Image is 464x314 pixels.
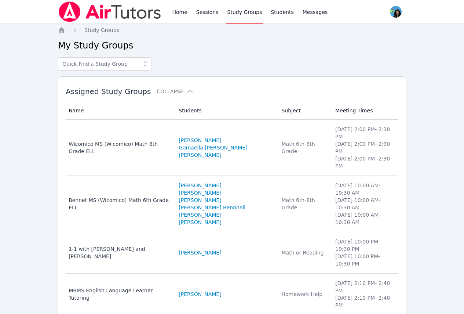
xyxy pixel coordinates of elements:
a: [PERSON_NAME] [179,219,221,226]
tr: Bennet MS (Wicomico) Math 6th Grade ELL[PERSON_NAME][PERSON_NAME][PERSON_NAME][PERSON_NAME] Bennh... [66,176,398,232]
a: Gamaella [PERSON_NAME] [179,144,247,151]
li: [DATE] 2:00 PM - 2:30 PM [335,140,394,155]
div: MBMS English Language Learner Tutoring [69,287,170,302]
li: [DATE] 2:00 PM - 2:30 PM [335,155,394,170]
a: [PERSON_NAME] [179,196,221,204]
div: Math 6th-8th Grade [281,196,326,211]
tr: Wicomico MS (Wicomico) Math 8th Grade ELL[PERSON_NAME]Gamaella [PERSON_NAME][PERSON_NAME]Math 6th... [66,120,398,176]
li: [DATE] 10:00 PM - 10:30 PM [335,238,394,253]
li: [DATE] 10:00 AM - 10:30 AM [335,182,394,196]
input: Quick Find a Study Group [58,57,152,71]
th: Meeting Times [331,102,398,120]
li: [DATE] 10:00 AM - 10:30 AM [335,196,394,211]
img: Air Tutors [58,1,162,22]
li: [DATE] 2:10 PM - 2:40 PM [335,279,394,294]
th: Name [66,102,174,120]
a: [PERSON_NAME] [179,249,221,256]
span: Study Groups [84,27,119,33]
tr: 1-1 with [PERSON_NAME] and [PERSON_NAME][PERSON_NAME]Math or Reading[DATE] 10:00 PM- 10:30 PM[DAT... [66,232,398,274]
div: Math 6th-8th Grade [281,140,326,155]
a: [PERSON_NAME] [179,151,221,159]
button: Collapse [157,88,193,95]
th: Students [174,102,277,120]
a: Study Groups [84,26,119,34]
li: [DATE] 10:00 AM - 10:30 AM [335,211,394,226]
a: [PERSON_NAME] Bennhail [PERSON_NAME] [179,204,273,219]
div: Math or Reading [281,249,326,256]
div: Homework Help [281,290,326,298]
span: Assigned Study Groups [66,87,151,96]
a: [PERSON_NAME] [179,290,221,298]
li: [DATE] 2:10 PM - 2:40 PM [335,294,394,309]
h2: My Study Groups [58,40,406,51]
li: [DATE] 10:00 PM - 10:30 PM [335,253,394,267]
nav: Breadcrumb [58,26,406,34]
a: [PERSON_NAME] [179,137,221,144]
a: [PERSON_NAME] [179,189,221,196]
span: Messages [303,8,328,16]
th: Subject [277,102,330,120]
a: [PERSON_NAME] [179,182,221,189]
div: 1-1 with [PERSON_NAME] and [PERSON_NAME] [69,245,170,260]
div: Wicomico MS (Wicomico) Math 8th Grade ELL [69,140,170,155]
div: Bennet MS (Wicomico) Math 6th Grade ELL [69,196,170,211]
li: [DATE] 2:00 PM - 2:30 PM [335,126,394,140]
